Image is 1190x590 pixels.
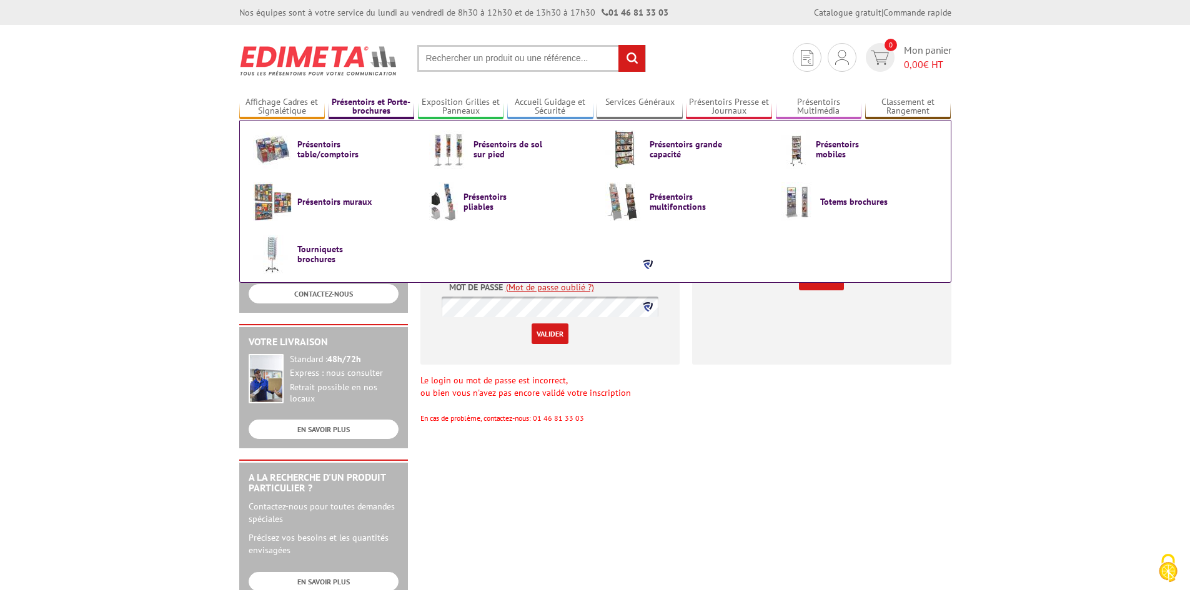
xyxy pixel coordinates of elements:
img: Totems brochures [781,182,815,221]
div: Le login ou mot de passe est incorrect, ou bien vous n'avez pas encore validé votre inscription [420,374,951,424]
a: Exposition Grilles et Panneaux [418,97,504,117]
img: devis rapide [801,50,813,66]
a: Présentoirs Presse et Journaux [686,97,772,117]
h2: Votre livraison [249,337,399,348]
a: Présentoirs mobiles [781,130,938,169]
img: devis rapide [871,51,889,65]
div: Retrait possible en nos locaux [290,382,399,405]
a: Présentoirs multifonctions [605,182,761,221]
span: En cas de problème, contactez-nous: 01 46 81 33 03 [420,413,584,423]
span: 0,00 [904,58,923,71]
a: Classement et Rangement [865,97,951,117]
img: Présentoirs muraux [253,182,292,221]
div: | [814,6,951,19]
img: Présentoirs grande capacité [605,130,644,169]
label: Mot de passe [449,281,503,293]
img: Présentoirs mobiles [781,130,810,169]
p: Précisez vos besoins et les quantités envisagées [249,531,399,556]
a: (Mot de passe oublié ?) [506,281,594,293]
img: Edimeta [239,37,399,84]
img: Présentoirs table/comptoirs [253,130,292,169]
span: Présentoirs pliables [464,192,538,212]
a: Commande rapide [883,7,951,18]
span: Présentoirs mobiles [816,139,891,159]
p: Contactez-nous pour toutes demandes spéciales [249,500,399,525]
span: Tourniquets brochures [297,244,372,264]
span: Totems brochures [820,197,895,207]
a: Totems brochures [781,182,938,221]
a: Affichage Cadres et Signalétique [239,97,325,117]
img: devis rapide [835,50,849,65]
a: Services Généraux [597,97,683,117]
a: Présentoirs pliables [429,182,585,221]
span: Présentoirs multifonctions [650,192,725,212]
div: Nos équipes sont à votre service du lundi au vendredi de 8h30 à 12h30 et de 13h30 à 17h30 [239,6,668,19]
div: Standard : [290,354,399,365]
span: Présentoirs muraux [297,197,372,207]
a: Catalogue gratuit [814,7,881,18]
strong: 01 46 81 33 03 [602,7,668,18]
span: Présentoirs de sol sur pied [474,139,548,159]
span: 0 [885,39,897,51]
img: Présentoirs pliables [429,182,458,221]
a: Présentoirs Multimédia [776,97,862,117]
a: CONTACTEZ-NOUS [249,284,399,303]
input: Rechercher un produit ou une référence... [417,45,646,72]
h2: A la recherche d'un produit particulier ? [249,472,399,494]
img: widget-livraison.jpg [249,354,284,403]
a: Présentoirs muraux [253,182,409,221]
a: Présentoirs et Porte-brochures [329,97,415,117]
span: € HT [904,57,951,72]
img: Tourniquets brochures [253,235,292,273]
input: Valider [532,323,568,344]
a: Tourniquets brochures [253,235,409,273]
span: Mon panier [904,43,951,72]
span: Présentoirs grande capacité [650,139,725,159]
a: Présentoirs de sol sur pied [429,130,585,169]
input: rechercher [618,45,645,72]
img: Cookies (fenêtre modale) [1153,553,1184,584]
a: Présentoirs grande capacité [605,130,761,169]
span: Présentoirs table/comptoirs [297,139,372,159]
img: Présentoirs de sol sur pied [429,130,468,169]
a: Présentoirs table/comptoirs [253,130,409,169]
img: Présentoirs multifonctions [605,182,644,221]
a: EN SAVOIR PLUS [249,420,399,439]
a: devis rapide 0 Mon panier 0,00€ HT [863,43,951,72]
strong: 48h/72h [327,353,361,365]
button: Cookies (fenêtre modale) [1146,548,1190,590]
a: Accueil Guidage et Sécurité [507,97,593,117]
div: Express : nous consulter [290,368,399,379]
